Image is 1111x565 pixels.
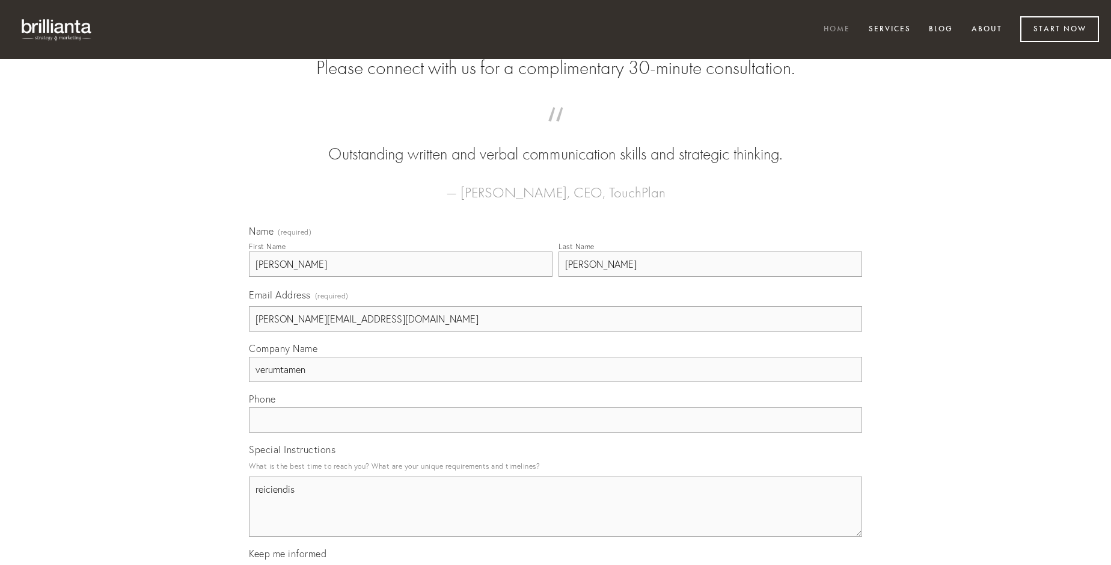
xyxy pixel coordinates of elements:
[278,229,311,236] span: (required)
[921,20,961,40] a: Blog
[249,242,286,251] div: First Name
[249,57,862,79] h2: Please connect with us for a complimentary 30-minute consultation.
[249,458,862,474] p: What is the best time to reach you? What are your unique requirements and timelines?
[249,443,335,455] span: Special Instructions
[249,225,274,237] span: Name
[12,12,102,47] img: brillianta - research, strategy, marketing
[268,166,843,205] figcaption: — [PERSON_NAME], CEO, TouchPlan
[964,20,1010,40] a: About
[861,20,919,40] a: Services
[816,20,858,40] a: Home
[249,477,862,537] textarea: reiciendis
[249,393,276,405] span: Phone
[268,119,843,166] blockquote: Outstanding written and verbal communication skills and strategic thinking.
[315,288,349,304] span: (required)
[249,289,311,301] span: Email Address
[559,242,595,251] div: Last Name
[1020,16,1099,42] a: Start Now
[249,548,326,560] span: Keep me informed
[268,119,843,143] span: “
[249,342,317,354] span: Company Name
